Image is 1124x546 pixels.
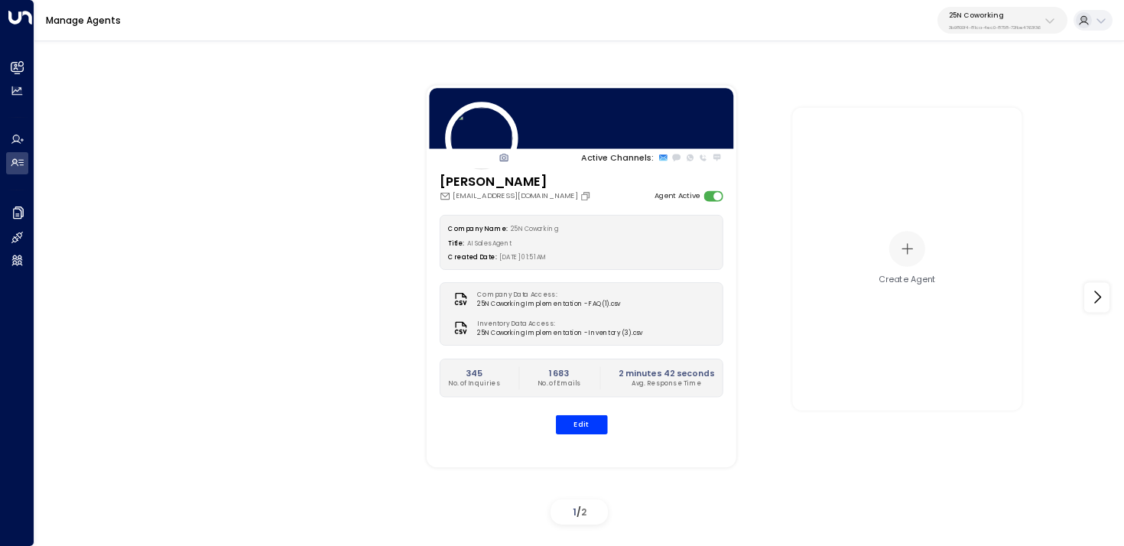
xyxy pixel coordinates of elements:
[949,24,1041,31] p: 3b9800f4-81ca-4ec0-8758-72fbe4763f36
[619,379,714,388] p: Avg. Response Time
[448,253,496,262] label: Created Date:
[477,328,642,337] span: 25N Coworking Implementation - Inventory (3).csv
[879,274,936,286] div: Create Agent
[580,190,593,201] button: Copy
[477,319,637,328] label: Inventory Data Access:
[448,379,500,388] p: No. of Inquiries
[937,7,1067,34] button: 25N Coworking3b9800f4-81ca-4ec0-8758-72fbe4763f36
[573,505,577,518] span: 1
[448,366,500,379] h2: 345
[581,151,654,164] p: Active Channels:
[46,14,121,27] a: Manage Agents
[949,11,1041,20] p: 25N Coworking
[448,239,464,247] label: Title:
[439,172,593,190] h3: [PERSON_NAME]
[477,300,620,309] span: 25N Coworking Implementation - FAQ (1).csv
[538,379,581,388] p: No. of Emails
[477,290,615,299] label: Company Data Access:
[499,253,547,262] span: [DATE] 01:51 AM
[439,190,593,201] div: [EMAIL_ADDRESS][DOMAIN_NAME]
[619,366,714,379] h2: 2 minutes 42 seconds
[538,366,581,379] h2: 1683
[555,415,607,434] button: Edit
[654,190,699,201] label: Agent Active
[448,224,507,232] label: Company Name:
[510,224,557,232] span: 25N Coworking
[444,102,517,174] img: 84_headshot.jpg
[467,239,512,247] span: AI Sales Agent
[581,505,586,518] span: 2
[551,499,608,525] div: /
